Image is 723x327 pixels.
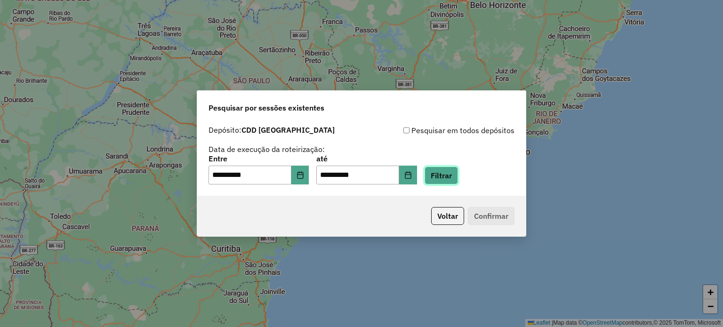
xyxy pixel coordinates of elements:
[316,153,417,164] label: até
[209,102,324,113] span: Pesquisar por sessões existentes
[399,166,417,184] button: Choose Date
[209,153,309,164] label: Entre
[241,125,335,135] strong: CDD [GEOGRAPHIC_DATA]
[209,124,335,136] label: Depósito:
[425,167,458,184] button: Filtrar
[361,125,514,136] div: Pesquisar em todos depósitos
[209,144,325,155] label: Data de execução da roteirização:
[431,207,464,225] button: Voltar
[291,166,309,184] button: Choose Date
